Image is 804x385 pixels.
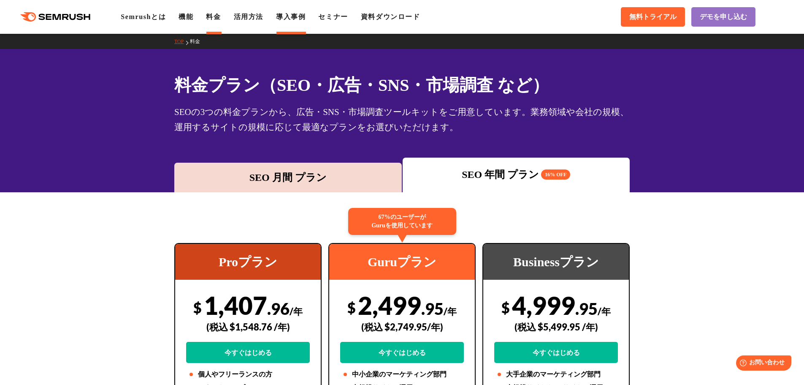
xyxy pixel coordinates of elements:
[729,352,795,376] iframe: Help widget launcher
[340,312,464,342] div: (税込 $2,749.95/年)
[190,38,206,44] a: 料金
[186,290,310,363] div: 1,407
[174,73,630,98] h1: 料金プラン（SEO・広告・SNS・市場調査 など）
[329,244,475,280] div: Guruプラン
[340,369,464,380] li: 中小企業のマーケティング部門
[121,13,166,20] a: Semrushとは
[494,342,618,363] a: 今すぐはじめる
[598,306,611,317] span: /年
[174,38,190,44] a: TOP
[276,13,306,20] a: 導入事例
[348,208,456,235] div: 67%のユーザーが Guruを使用しています
[267,299,290,318] span: .96
[175,244,321,280] div: Proプラン
[206,13,221,20] a: 料金
[318,13,348,20] a: セミナー
[174,104,630,135] div: SEOの3つの料金プランから、広告・SNS・市場調査ツールキットをご用意しています。業務領域や会社の規模、運用するサイトの規模に応じて最適なプランをお選びいただけます。
[629,13,677,22] span: 無料トライアル
[179,170,398,185] div: SEO 月間 プラン
[407,167,626,182] div: SEO 年間 プラン
[444,306,457,317] span: /年
[361,13,420,20] a: 資料ダウンロード
[541,169,570,180] span: 16% OFF
[340,290,464,363] div: 2,499
[193,299,202,316] span: $
[340,342,464,363] a: 今すぐはじめる
[186,312,310,342] div: (税込 $1,548.76 /年)
[179,13,193,20] a: 機能
[483,244,629,280] div: Businessプラン
[494,312,618,342] div: (税込 $5,499.95 /年)
[234,13,263,20] a: 活用方法
[575,299,598,318] span: .95
[421,299,444,318] span: .95
[700,13,747,22] span: デモを申し込む
[621,7,685,27] a: 無料トライアル
[186,369,310,380] li: 個人やフリーランスの方
[186,342,310,363] a: 今すぐはじめる
[494,369,618,380] li: 大手企業のマーケティング部門
[501,299,510,316] span: $
[691,7,755,27] a: デモを申し込む
[494,290,618,363] div: 4,999
[290,306,303,317] span: /年
[347,299,356,316] span: $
